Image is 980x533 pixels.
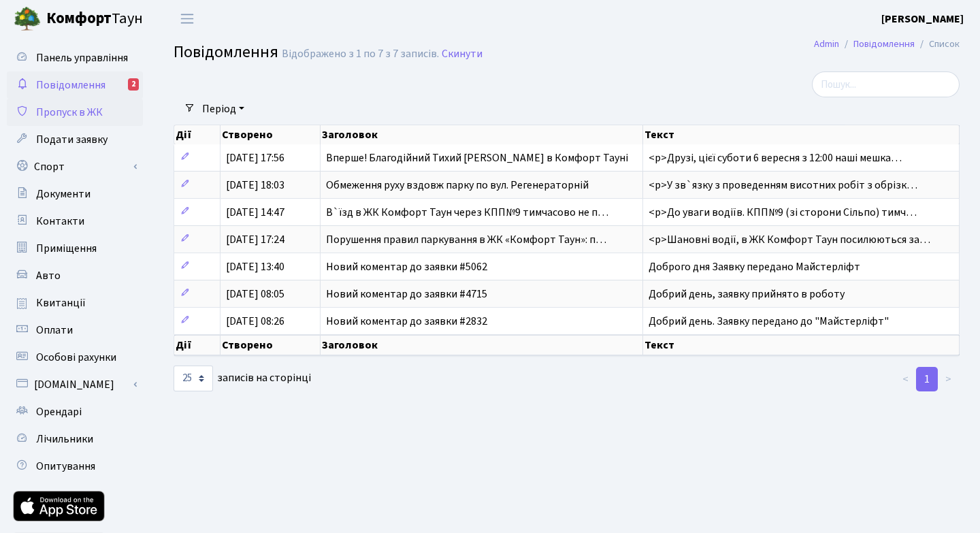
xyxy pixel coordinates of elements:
[36,268,61,283] span: Авто
[7,71,143,99] a: Повідомлення2
[174,40,278,64] span: Повідомлення
[282,48,439,61] div: Відображено з 1 по 7 з 7 записів.
[649,287,845,302] span: Добрий день, заявку прийнято в роботу
[220,335,321,355] th: Створено
[14,5,41,33] img: logo.png
[46,7,143,31] span: Таун
[649,314,889,329] span: Добрий день. Заявку передано до "Майстерліфт"
[812,71,960,97] input: Пошук...
[916,367,938,391] a: 1
[174,366,311,391] label: записів на сторінці
[36,187,91,201] span: Документи
[7,235,143,262] a: Приміщення
[36,241,97,256] span: Приміщення
[643,125,960,144] th: Текст
[649,178,917,193] span: <p>У зв`язку з проведенням висотних робіт з обрізк…
[170,7,204,30] button: Переключити навігацію
[7,180,143,208] a: Документи
[7,153,143,180] a: Спорт
[326,205,608,220] span: В`їзд в ЖК Комфорт Таун через КПП№9 тимчасово не п…
[326,259,487,274] span: Новий коментар до заявки #5062
[36,404,82,419] span: Орендарі
[7,208,143,235] a: Контакти
[226,150,284,165] span: [DATE] 17:56
[36,105,103,120] span: Пропуск в ЖК
[326,150,628,165] span: Вперше! Благодійний Тихий [PERSON_NAME] в Комфорт Тауні
[7,453,143,480] a: Опитування
[46,7,112,29] b: Комфорт
[326,314,487,329] span: Новий коментар до заявки #2832
[649,259,860,274] span: Доброго дня Заявку передано Майстерліфт
[36,295,86,310] span: Квитанції
[197,97,250,120] a: Період
[7,262,143,289] a: Авто
[36,78,105,93] span: Повідомлення
[36,323,73,338] span: Оплати
[226,205,284,220] span: [DATE] 14:47
[7,317,143,344] a: Оплати
[794,30,980,59] nav: breadcrumb
[174,125,220,144] th: Дії
[7,99,143,126] a: Пропуск в ЖК
[649,205,917,220] span: <p>До уваги водіїв. КПП№9 (зі сторони Сільпо) тимч…
[881,12,964,27] b: [PERSON_NAME]
[643,335,960,355] th: Текст
[7,371,143,398] a: [DOMAIN_NAME]
[814,37,839,51] a: Admin
[174,335,220,355] th: Дії
[7,126,143,153] a: Подати заявку
[326,287,487,302] span: Новий коментар до заявки #4715
[174,366,213,391] select: записів на сторінці
[36,50,128,65] span: Панель управління
[649,232,930,247] span: <p>Шановні водії, в ЖК Комфорт Таун посилюються за…
[36,432,93,447] span: Лічильники
[321,335,643,355] th: Заголовок
[36,459,95,474] span: Опитування
[7,44,143,71] a: Панель управління
[226,178,284,193] span: [DATE] 18:03
[36,132,108,147] span: Подати заявку
[226,259,284,274] span: [DATE] 13:40
[321,125,643,144] th: Заголовок
[226,232,284,247] span: [DATE] 17:24
[326,232,606,247] span: Порушення правил паркування в ЖК «Комфорт Таун»: п…
[649,150,902,165] span: <p>Друзі, цієї суботи 6 вересня з 12:00 наші мешка…
[226,287,284,302] span: [DATE] 08:05
[442,48,483,61] a: Скинути
[881,11,964,27] a: [PERSON_NAME]
[915,37,960,52] li: Список
[7,344,143,371] a: Особові рахунки
[853,37,915,51] a: Повідомлення
[36,350,116,365] span: Особові рахунки
[128,78,139,91] div: 2
[226,314,284,329] span: [DATE] 08:26
[326,178,589,193] span: Обмеження руху вздовж парку по вул. Регенераторній
[220,125,321,144] th: Створено
[7,398,143,425] a: Орендарі
[36,214,84,229] span: Контакти
[7,289,143,317] a: Квитанції
[7,425,143,453] a: Лічильники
